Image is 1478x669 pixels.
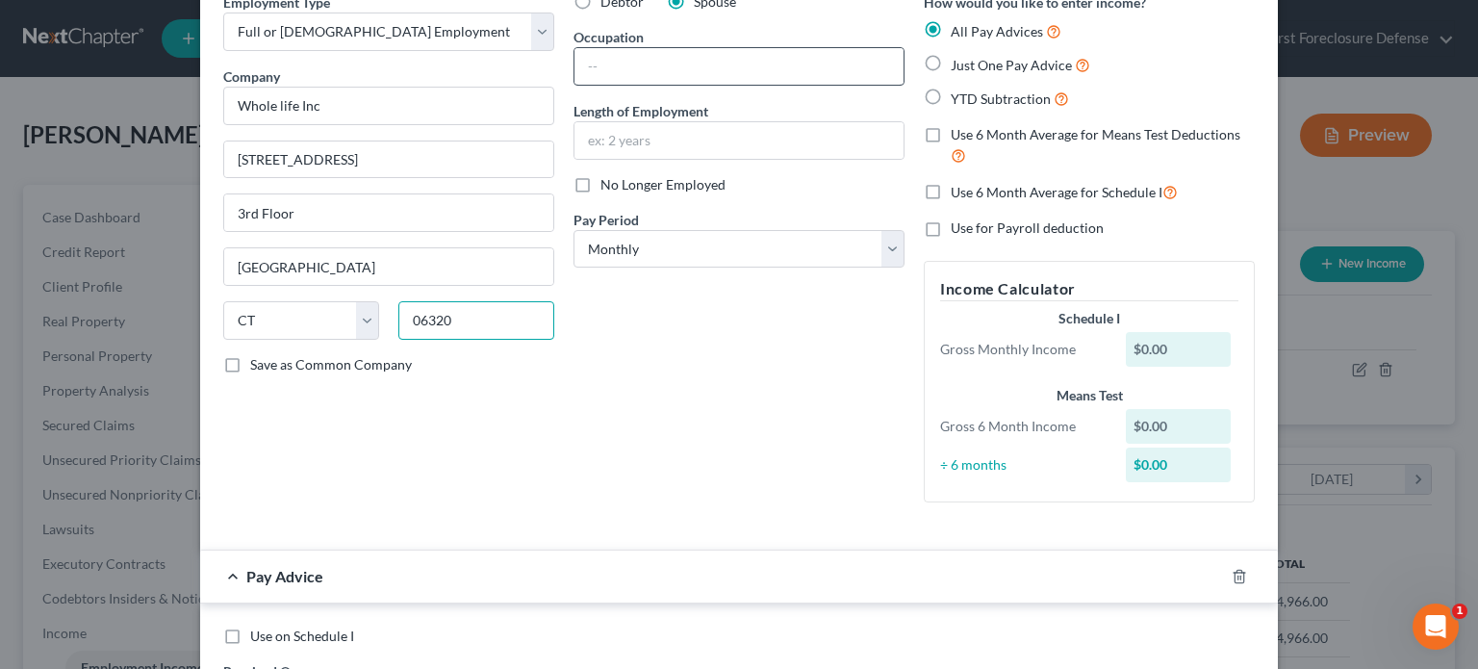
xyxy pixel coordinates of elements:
div: ÷ 6 months [930,455,1116,475]
span: Use 6 Month Average for Schedule I [951,184,1162,200]
span: Company [223,68,280,85]
span: Pay Period [573,212,639,228]
div: Schedule I [940,309,1238,328]
input: ex: 2 years [574,122,904,159]
h5: Income Calculator [940,277,1238,301]
div: $0.00 [1126,448,1232,482]
iframe: Intercom live chat [1413,604,1459,650]
span: 1 [1452,604,1467,619]
span: Use on Schedule I [250,628,354,644]
input: Unit, Suite, etc... [224,194,553,231]
span: Use for Payroll deduction [951,219,1104,236]
span: No Longer Employed [600,176,726,193]
input: Enter address... [224,142,553,178]
label: Occupation [573,27,644,47]
span: Just One Pay Advice [951,57,1072,73]
span: Save as Common Company [250,356,412,373]
span: YTD Subtraction [951,90,1051,107]
span: Pay Advice [246,567,323,585]
input: Enter city... [224,248,553,285]
label: Length of Employment [573,101,708,121]
div: Means Test [940,386,1238,405]
div: $0.00 [1126,409,1232,444]
div: Gross Monthly Income [930,340,1116,359]
span: Use 6 Month Average for Means Test Deductions [951,126,1240,142]
input: -- [574,48,904,85]
input: Search company by name... [223,87,554,125]
span: All Pay Advices [951,23,1043,39]
div: $0.00 [1126,332,1232,367]
input: Enter zip... [398,301,554,340]
div: Gross 6 Month Income [930,417,1116,436]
